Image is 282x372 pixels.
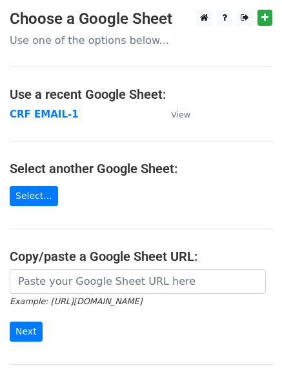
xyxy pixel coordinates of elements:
a: Select... [10,186,58,206]
h4: Select another Google Sheet: [10,161,272,176]
a: View [158,108,190,120]
input: Next [10,322,43,342]
small: Example: [URL][DOMAIN_NAME] [10,296,142,306]
p: Use one of the options below... [10,34,272,47]
h4: Use a recent Google Sheet: [10,87,272,102]
h4: Copy/paste a Google Sheet URL: [10,249,272,264]
a: CRF EMAIL-1 [10,108,79,120]
h3: Choose a Google Sheet [10,10,272,28]
small: View [171,110,190,119]
input: Paste your Google Sheet URL here [10,269,266,294]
